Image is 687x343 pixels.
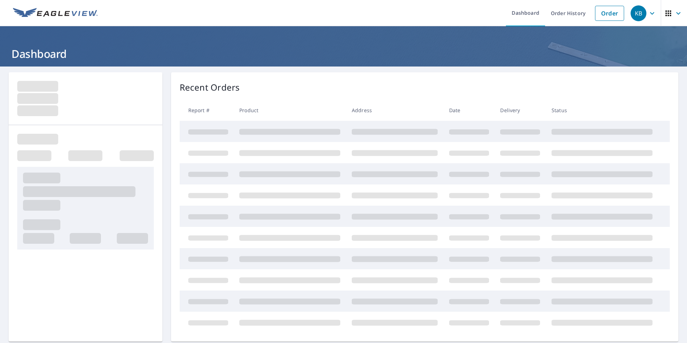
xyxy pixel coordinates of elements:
p: Recent Orders [180,81,240,94]
th: Report # [180,100,234,121]
th: Status [546,100,658,121]
h1: Dashboard [9,46,678,61]
th: Product [234,100,346,121]
th: Delivery [494,100,546,121]
th: Date [443,100,495,121]
th: Address [346,100,443,121]
div: KB [631,5,646,21]
a: Order [595,6,624,21]
img: EV Logo [13,8,98,19]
